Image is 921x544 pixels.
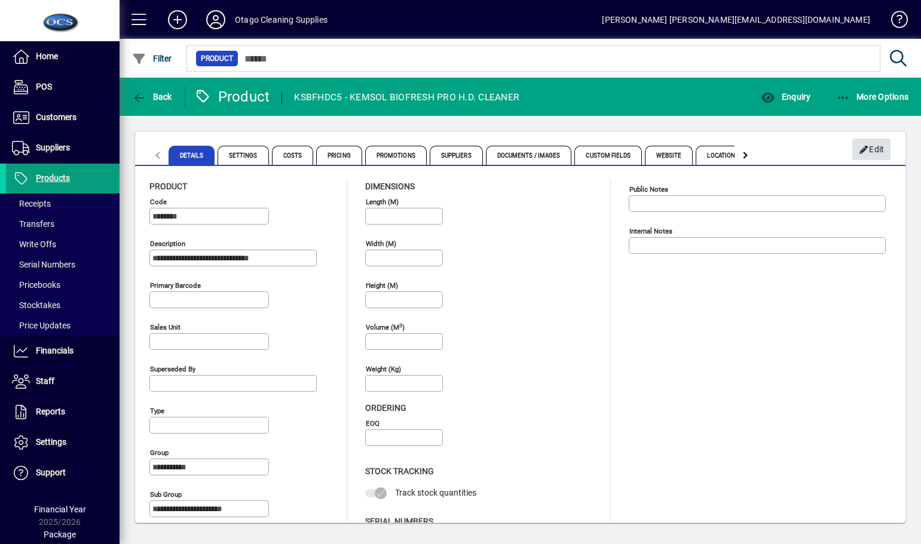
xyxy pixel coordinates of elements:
a: Settings [6,428,120,457]
mat-label: Primary barcode [150,281,201,290]
span: Package [44,530,76,539]
span: Write Offs [12,239,56,249]
button: Edit [852,139,891,160]
span: Suppliers [430,146,483,165]
a: Staff [6,367,120,397]
span: More Options [836,92,909,102]
span: Products [36,173,70,183]
span: Enquiry [761,92,810,102]
span: Financials [36,346,74,355]
span: Receipts [12,199,51,208]
span: Transfers [12,219,54,229]
a: Price Updates [6,315,120,336]
div: [PERSON_NAME] [PERSON_NAME][EMAIL_ADDRESS][DOMAIN_NAME] [602,10,870,29]
span: Website [645,146,693,165]
a: POS [6,72,120,102]
a: Stocktakes [6,295,120,315]
a: Reports [6,397,120,427]
button: Profile [197,9,235,30]
mat-label: Length (m) [366,198,399,206]
span: Settings [36,437,66,447]
span: Serial Numbers [365,517,433,526]
mat-label: Sales unit [150,323,180,331]
button: Add [158,9,197,30]
a: Pricebooks [6,275,120,295]
a: Knowledge Base [882,2,906,41]
span: Documents / Images [486,146,572,165]
mat-label: Volume (m ) [366,323,405,331]
span: Staff [36,376,54,386]
span: Pricebooks [12,280,60,290]
span: Pricing [316,146,362,165]
span: Ordering [365,403,406,413]
span: Serial Numbers [12,260,75,269]
mat-label: Superseded by [150,365,195,373]
span: Product [201,53,233,64]
span: Suppliers [36,143,70,152]
span: Track stock quantities [395,488,476,497]
mat-label: Height (m) [366,281,398,290]
mat-label: Type [150,407,164,415]
span: Reports [36,407,65,416]
span: Financial Year [34,505,86,514]
span: Custom Fields [574,146,641,165]
button: Filter [129,48,175,69]
a: Write Offs [6,234,120,254]
a: Customers [6,103,120,133]
a: Serial Numbers [6,254,120,275]
button: Enquiry [758,86,813,107]
span: Stocktakes [12,300,60,310]
span: Details [169,146,215,165]
span: Back [132,92,172,102]
app-page-header-button: Back [120,86,185,107]
button: Back [129,86,175,107]
mat-label: Weight (Kg) [366,365,401,373]
mat-label: Internal Notes [629,227,672,235]
span: Locations [696,146,750,165]
span: Support [36,468,66,477]
span: Customers [36,112,77,122]
a: Financials [6,336,120,366]
div: Otago Cleaning Supplies [235,10,328,29]
a: Receipts [6,193,120,214]
span: Settings [218,146,269,165]
mat-label: Group [150,448,169,457]
div: KSBFHDC5 - KEMSOL BIOFRESH PRO H.D. CLEANER [294,88,519,107]
span: Product [149,182,187,191]
span: POS [36,82,52,91]
a: Support [6,458,120,488]
span: Costs [272,146,314,165]
a: Transfers [6,214,120,234]
a: Suppliers [6,133,120,163]
span: Filter [132,54,172,63]
mat-label: Sub group [150,490,182,499]
mat-label: Description [150,239,185,248]
sup: 3 [399,322,402,328]
div: Product [194,87,270,106]
span: Dimensions [365,182,415,191]
span: Edit [859,140,885,159]
mat-label: Code [150,198,167,206]
a: Home [6,42,120,72]
mat-label: EOQ [366,419,380,428]
mat-label: Public Notes [629,185,668,193]
span: Price Updates [12,321,71,330]
span: Stock Tracking [365,466,434,476]
span: Promotions [365,146,427,165]
span: Home [36,51,58,61]
mat-label: Width (m) [366,239,396,248]
button: More Options [833,86,912,107]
